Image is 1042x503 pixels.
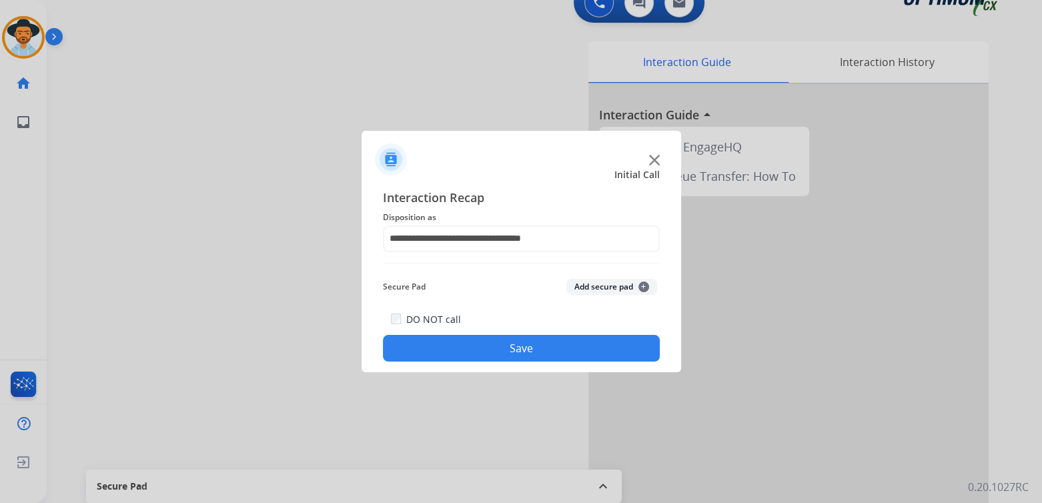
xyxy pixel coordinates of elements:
img: contactIcon [375,143,407,175]
span: + [638,282,649,292]
span: Secure Pad [383,279,426,295]
span: Disposition as [383,209,660,225]
button: Save [383,335,660,362]
span: Initial Call [614,168,660,181]
label: DO NOT call [406,313,461,326]
span: Interaction Recap [383,188,660,209]
p: 0.20.1027RC [968,479,1029,495]
button: Add secure pad+ [566,279,657,295]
